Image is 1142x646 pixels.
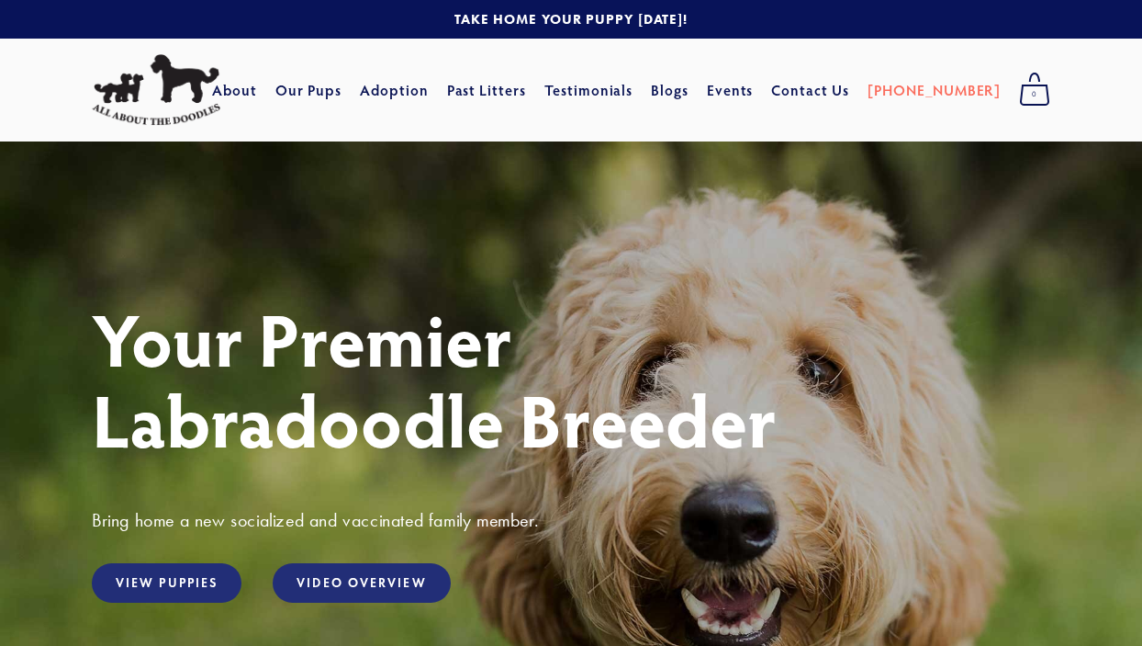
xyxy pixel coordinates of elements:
h3: Bring home a new socialized and vaccinated family member. [92,508,1050,532]
a: About [212,74,257,107]
span: 0 [1019,83,1050,107]
a: Blogs [651,74,689,107]
a: Our Pups [275,74,342,107]
a: [PHONE_NUMBER] [868,74,1001,107]
a: View Puppies [92,563,241,603]
img: All About The Doodles [92,54,220,126]
a: Contact Us [771,74,849,107]
a: Past Litters [447,80,527,99]
a: Testimonials [544,74,633,107]
a: 0 items in cart [1010,67,1059,113]
a: Adoption [360,74,429,107]
h1: Your Premier Labradoodle Breeder [92,298,1050,459]
a: Events [707,74,754,107]
a: Video Overview [273,563,450,603]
